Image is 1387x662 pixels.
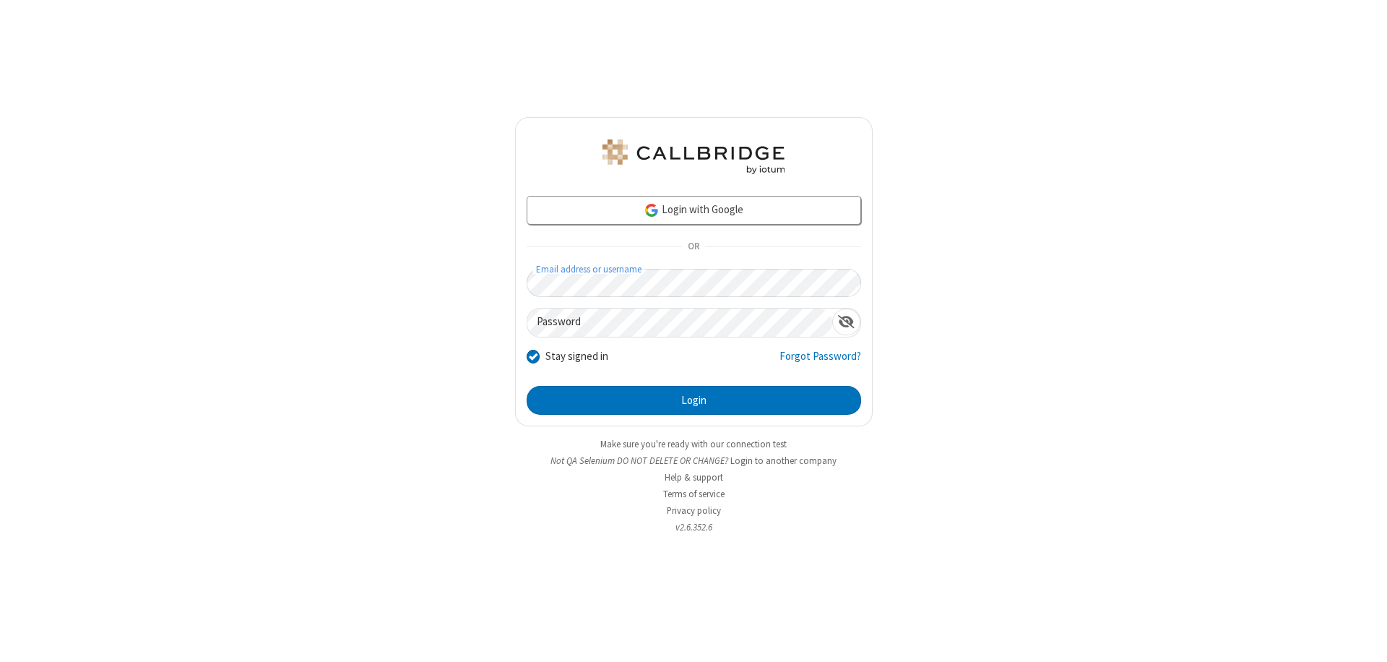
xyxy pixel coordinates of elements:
input: Email address or username [527,269,861,297]
a: Forgot Password? [779,348,861,376]
label: Stay signed in [545,348,608,365]
img: QA Selenium DO NOT DELETE OR CHANGE [600,139,787,174]
a: Login with Google [527,196,861,225]
input: Password [527,309,832,337]
button: Login [527,386,861,415]
li: v2.6.352.6 [515,520,873,534]
li: Not QA Selenium DO NOT DELETE OR CHANGE? [515,454,873,468]
div: Show password [832,309,860,335]
a: Make sure you're ready with our connection test [600,438,787,450]
span: OR [682,237,705,257]
a: Privacy policy [667,504,721,517]
img: google-icon.png [644,202,660,218]
a: Terms of service [663,488,725,500]
a: Help & support [665,471,723,483]
button: Login to another company [730,454,837,468]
